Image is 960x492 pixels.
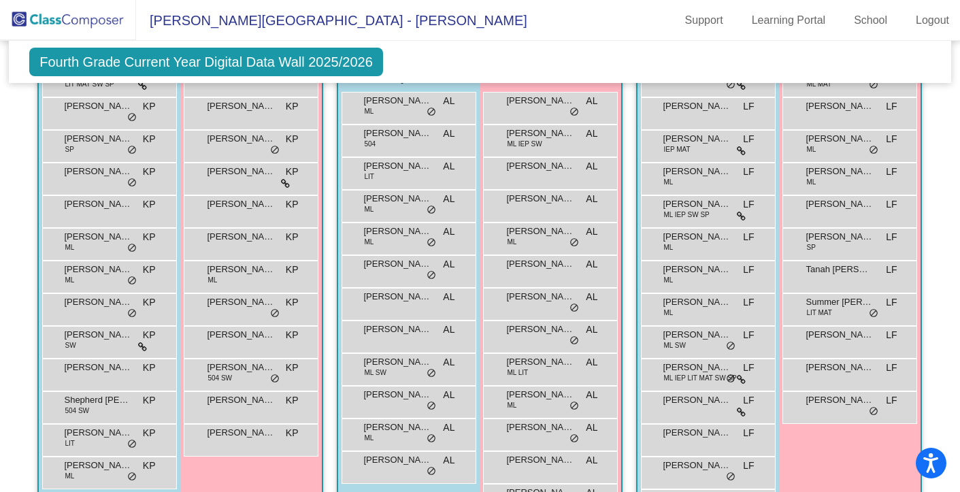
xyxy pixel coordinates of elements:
[207,132,275,146] span: [PERSON_NAME]
[208,373,232,383] span: 504 SW
[743,99,754,114] span: LF
[586,94,597,108] span: AL
[143,197,156,212] span: KP
[65,79,114,89] span: LIT MAT SW SP
[364,433,374,443] span: ML
[663,132,731,146] span: [PERSON_NAME]
[363,453,431,467] span: [PERSON_NAME]
[806,99,874,113] span: [PERSON_NAME]
[64,328,132,342] span: [PERSON_NAME]
[586,355,597,370] span: AL
[663,210,709,220] span: ML IEP SW SP
[127,145,137,156] span: do_not_disturb_alt
[726,341,735,352] span: do_not_disturb_alt
[586,290,597,304] span: AL
[363,94,431,108] span: [PERSON_NAME]
[143,459,156,473] span: KP
[127,439,137,450] span: do_not_disturb_alt
[427,205,436,216] span: do_not_disturb_alt
[663,361,731,374] span: [PERSON_NAME]
[886,132,897,146] span: LF
[506,290,574,304] span: [PERSON_NAME]
[427,237,436,248] span: do_not_disturb_alt
[663,393,731,407] span: [PERSON_NAME]
[207,230,275,244] span: [PERSON_NAME]
[806,144,816,154] span: ML
[364,237,374,247] span: ML
[507,400,516,410] span: ML
[364,204,374,214] span: ML
[427,270,436,281] span: do_not_disturb_alt
[663,328,731,342] span: [PERSON_NAME]
[363,225,431,238] span: [PERSON_NAME]
[886,230,897,244] span: LF
[207,99,275,113] span: [PERSON_NAME]
[663,373,736,383] span: ML IEP LIT MAT SW SP
[726,472,735,482] span: do_not_disturb_alt
[806,308,831,318] span: LIT MAT
[270,308,280,319] span: do_not_disturb_alt
[663,340,685,350] span: ML SW
[569,401,579,412] span: do_not_disturb_alt
[363,159,431,173] span: [PERSON_NAME]
[743,263,754,277] span: LF
[143,263,156,277] span: KP
[569,335,579,346] span: do_not_disturb_alt
[207,295,275,309] span: [PERSON_NAME]
[427,107,436,118] span: do_not_disturb_alt
[886,197,897,212] span: LF
[143,165,156,179] span: KP
[286,132,299,146] span: KP
[207,361,275,374] span: [PERSON_NAME]
[286,328,299,342] span: KP
[127,178,137,188] span: do_not_disturb_alt
[143,99,156,114] span: KP
[663,275,673,285] span: ML
[886,361,897,375] span: LF
[427,433,436,444] span: do_not_disturb_alt
[586,323,597,337] span: AL
[363,355,431,369] span: [PERSON_NAME]
[443,388,454,402] span: AL
[663,99,731,113] span: [PERSON_NAME]
[286,426,299,440] span: KP
[65,438,74,448] span: LIT
[506,323,574,336] span: [PERSON_NAME]
[286,295,299,310] span: KP
[726,374,735,384] span: do_not_disturb_alt
[663,177,673,187] span: ML
[143,426,156,440] span: KP
[869,308,878,319] span: do_not_disturb_alt
[363,127,431,140] span: [PERSON_NAME]
[127,472,137,482] span: do_not_disturb_alt
[143,393,156,408] span: KP
[569,433,579,444] span: do_not_disturb_alt
[286,197,299,212] span: KP
[886,295,897,310] span: LF
[286,99,299,114] span: KP
[207,328,275,342] span: [PERSON_NAME]
[207,426,275,440] span: [PERSON_NAME]
[64,393,132,407] span: Shepherd [PERSON_NAME]
[443,192,454,206] span: AL
[586,159,597,174] span: AL
[286,263,299,277] span: KP
[64,263,132,276] span: [PERSON_NAME]
[806,263,874,276] span: Tanah [PERSON_NAME]
[64,295,132,309] span: [PERSON_NAME]
[663,308,673,318] span: ML
[806,79,831,89] span: ML MAT
[443,159,454,174] span: AL
[586,421,597,435] span: AL
[586,192,597,206] span: AL
[443,290,454,304] span: AL
[65,275,74,285] span: ML
[364,139,376,149] span: 504
[663,459,731,472] span: [PERSON_NAME]
[586,257,597,272] span: AL
[29,48,383,76] span: Fourth Grade Current Year Digital Data Wall 2025/2026
[586,127,597,141] span: AL
[443,127,454,141] span: AL
[506,421,574,434] span: [PERSON_NAME]
[506,257,574,271] span: [PERSON_NAME]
